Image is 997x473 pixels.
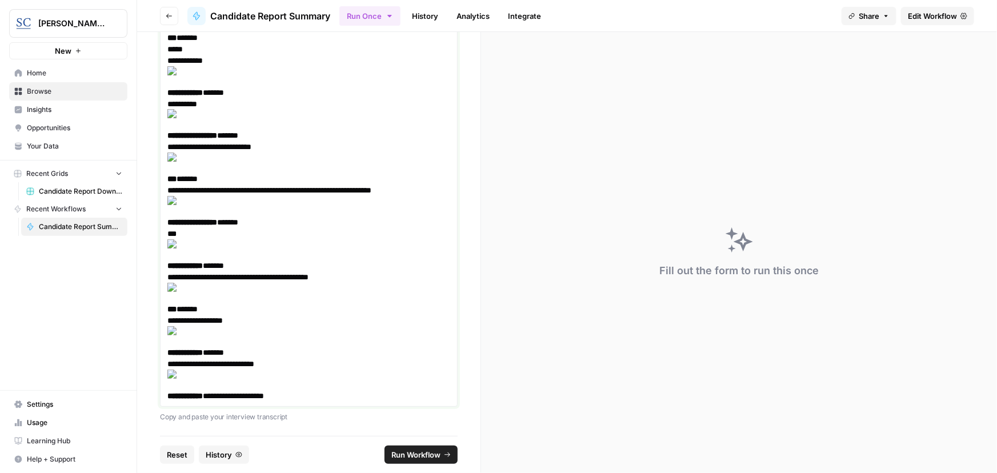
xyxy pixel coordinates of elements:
button: Share [842,7,896,25]
img: clip_image076.gif [167,153,443,162]
button: Help + Support [9,450,127,468]
span: Candidate Report Download Sheet [39,186,122,197]
button: Run Once [339,6,401,26]
p: Copy and paste your interview transcript [160,411,458,423]
img: Stanton Chase LA Logo [13,13,34,34]
span: Candidate Report Summary [210,9,330,23]
span: Edit Workflow [908,10,957,22]
span: Opportunities [27,123,122,133]
div: Fill out the form to run this once [659,263,819,279]
a: Candidate Report Summary [21,218,127,236]
span: Settings [27,399,122,410]
a: History [405,7,445,25]
a: Edit Workflow [901,7,974,25]
span: Share [859,10,879,22]
span: Learning Hub [27,436,122,446]
button: Recent Workflows [9,201,127,218]
span: Reset [167,449,187,460]
span: [PERSON_NAME] LA [38,18,107,29]
a: Candidate Report Summary [187,7,330,25]
img: clip_image077.gif [167,109,443,118]
button: Reset [160,446,194,464]
img: clip_image075.gif [167,66,443,75]
button: History [199,446,249,464]
span: Recent Workflows [26,204,86,214]
a: Opportunities [9,119,127,137]
span: Browse [27,86,122,97]
span: Recent Grids [26,169,68,179]
span: History [206,449,232,460]
a: Integrate [501,7,548,25]
a: Analytics [450,7,497,25]
span: Insights [27,105,122,115]
img: clip_image078.gif [167,370,443,379]
span: Run Workflow [391,449,441,460]
button: New [9,42,127,59]
a: Browse [9,82,127,101]
button: Workspace: Stanton Chase LA [9,9,127,38]
span: Your Data [27,141,122,151]
img: clip_image075.gif [167,326,443,335]
a: Your Data [9,137,127,155]
a: Candidate Report Download Sheet [21,182,127,201]
span: Home [27,68,122,78]
button: Recent Grids [9,165,127,182]
span: Candidate Report Summary [39,222,122,232]
span: Usage [27,418,122,428]
a: Learning Hub [9,432,127,450]
span: New [55,45,71,57]
a: Insights [9,101,127,119]
button: Run Workflow [385,446,458,464]
img: clip_image076.gif [167,283,443,292]
span: Help + Support [27,454,122,464]
a: Settings [9,395,127,414]
a: Home [9,64,127,82]
a: Usage [9,414,127,432]
img: clip_image077.gif [167,196,443,205]
img: clip_image075.gif [167,239,443,248]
